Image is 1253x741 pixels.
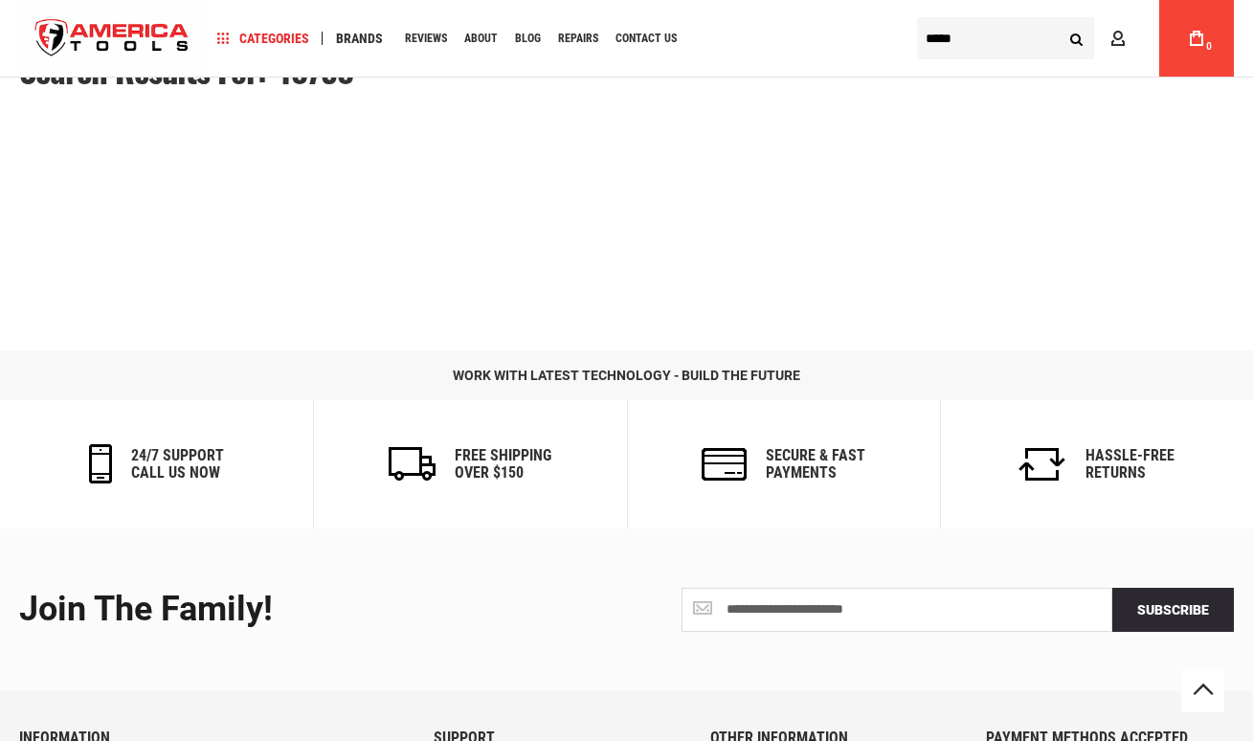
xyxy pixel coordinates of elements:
a: Categories [209,26,318,52]
span: Repairs [558,33,598,44]
a: Repairs [549,26,607,52]
span: About [464,33,498,44]
a: store logo [19,3,205,75]
a: Reviews [396,26,456,52]
span: Blog [515,33,541,44]
h6: 24/7 support call us now [131,447,224,481]
div: Join the Family! [19,591,613,629]
span: Contact Us [615,33,677,44]
a: Contact Us [607,26,685,52]
h6: Free Shipping Over $150 [455,447,551,481]
span: Brands [336,32,383,45]
h6: Hassle-Free Returns [1085,447,1175,481]
span: Categories [217,32,309,45]
a: Blog [506,26,549,52]
span: Subscribe [1137,602,1209,617]
button: Subscribe [1112,588,1234,632]
img: America Tools [19,3,205,75]
h6: secure & fast payments [766,447,865,481]
span: Reviews [405,33,447,44]
button: Search [1058,20,1094,56]
a: About [456,26,506,52]
a: Brands [327,26,392,52]
span: 0 [1206,41,1212,52]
